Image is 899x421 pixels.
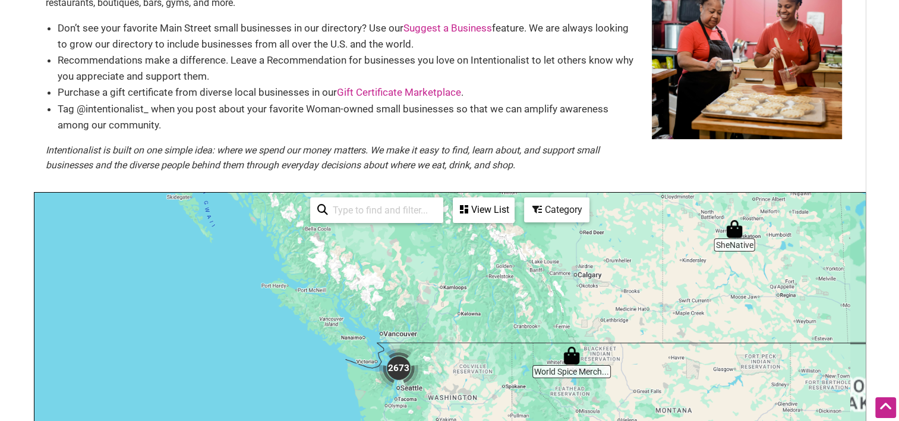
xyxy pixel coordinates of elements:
[721,215,748,243] div: SheNative
[328,199,436,222] input: Type to find and filter...
[337,86,461,98] a: Gift Certificate Marketplace
[58,101,640,133] li: Tag @intentionalist_ when you post about your favorite Woman-owned small businesses so that we ca...
[58,84,640,100] li: Purchase a gift certificate from diverse local businesses in our .
[310,197,443,223] div: Type to search and filter
[58,52,640,84] li: Recommendations make a difference. Leave a Recommendation for businesses you love on Intentionali...
[875,397,896,418] div: Scroll Back to Top
[558,342,585,369] div: World Spice Merchants
[454,199,513,221] div: View List
[46,144,600,171] em: Intentionalist is built on one simple idea: where we spend our money matters. We make it easy to ...
[370,340,427,397] div: 2673
[524,197,589,222] div: Filter by category
[58,20,640,52] li: Don’t see your favorite Main Street small businesses in our directory? Use our feature. We are al...
[453,197,515,223] div: See a list of the visible businesses
[403,22,492,34] a: Suggest a Business
[525,199,588,221] div: Category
